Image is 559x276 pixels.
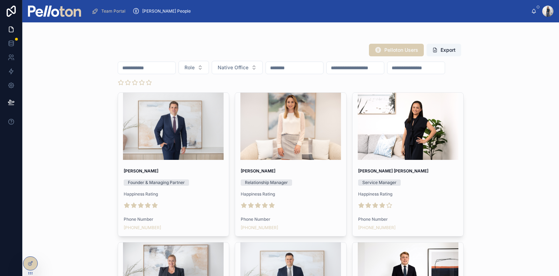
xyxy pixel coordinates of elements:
[124,217,224,222] span: Phone Number
[358,217,458,222] span: Phone Number
[235,92,347,236] a: [PERSON_NAME]Relationship ManagerHappiness RatingPhone Number[PHONE_NUMBER]
[130,5,196,17] a: [PERSON_NAME] People
[124,191,224,197] span: Happiness Rating
[118,92,230,236] a: [PERSON_NAME]Founder & Managing PartnerHappiness RatingPhone Number[PHONE_NUMBER]
[427,44,461,56] button: Export
[352,92,464,236] a: [PERSON_NAME] [PERSON_NAME]Service ManagerHappiness RatingPhone Number[PHONE_NUMBER]
[212,61,263,74] button: Select Button
[358,168,428,174] strong: [PERSON_NAME] [PERSON_NAME]
[353,93,464,160] div: Profiles_5_Vista_Street_Mosman_(LindsayChenPello).jpg
[358,191,458,197] span: Happiness Rating
[241,191,341,197] span: Happiness Rating
[384,47,418,54] span: Pelloton Users
[241,217,341,222] span: Phone Number
[369,44,424,56] button: Pelloton Users
[245,179,288,186] div: Relationship Manager
[28,6,81,17] img: App logo
[362,179,397,186] div: Service Manager
[184,64,195,71] span: Role
[241,225,278,231] a: [PHONE_NUMBER]
[89,5,130,17] a: Team Portal
[241,168,275,174] strong: [PERSON_NAME]
[124,225,161,231] a: [PHONE_NUMBER]
[128,179,185,186] div: Founder & Managing Partner
[218,64,248,71] span: Native Office
[118,93,229,160] div: IMG_8942.jpeg
[235,93,346,160] div: Kristie-APPROVED.jpg
[142,8,191,14] span: [PERSON_NAME] People
[358,225,395,231] a: [PHONE_NUMBER]
[179,61,209,74] button: Select Button
[124,168,158,174] strong: [PERSON_NAME]
[87,3,531,19] div: scrollable content
[101,8,125,14] span: Team Portal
